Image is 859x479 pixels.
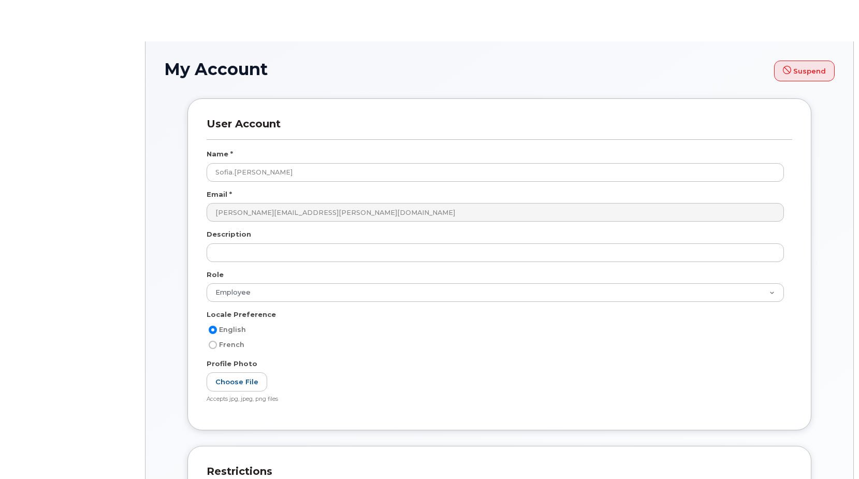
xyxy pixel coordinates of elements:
button: Suspend [774,61,835,81]
span: French [219,341,244,349]
label: Choose File [207,372,267,391]
span: English [219,326,246,333]
label: Locale Preference [207,310,276,320]
label: Name * [207,149,233,159]
input: English [209,326,217,334]
div: Accepts jpg, jpeg, png files [207,396,784,403]
input: French [209,341,217,349]
label: Email * [207,190,232,199]
label: Description [207,229,251,239]
h1: My Account [164,60,835,81]
h3: User Account [207,118,792,140]
label: Role [207,270,224,280]
label: Profile Photo [207,359,257,369]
